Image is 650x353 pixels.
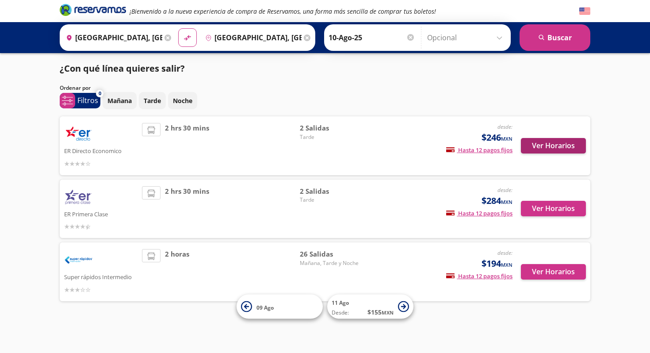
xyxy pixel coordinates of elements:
[579,6,590,17] button: English
[60,84,91,92] p: Ordenar por
[332,299,349,307] span: 11 Ago
[107,96,132,105] p: Mañana
[60,3,126,19] a: Brand Logo
[446,146,512,154] span: Hasta 12 pagos fijos
[446,272,512,280] span: Hasta 12 pagos fijos
[60,93,100,108] button: 0Filtros
[99,90,101,97] span: 0
[60,3,126,16] i: Brand Logo
[327,295,413,319] button: 11 AgoDesde:$155MXN
[332,309,349,317] span: Desde:
[103,92,137,109] button: Mañana
[497,249,512,257] em: desde:
[77,95,98,106] p: Filtros
[237,295,323,319] button: 09 Ago
[165,123,209,169] span: 2 hrs 30 mins
[64,145,138,156] p: ER Directo Economico
[165,186,209,232] span: 2 hrs 30 mins
[329,27,415,49] input: Elegir Fecha
[501,199,512,205] small: MXN
[446,209,512,217] span: Hasta 12 pagos fijos
[520,24,590,51] button: Buscar
[60,62,185,75] p: ¿Con qué línea quieres salir?
[165,249,189,295] span: 2 horas
[521,138,586,153] button: Ver Horarios
[300,249,362,259] span: 26 Salidas
[300,196,362,204] span: Tarde
[144,96,161,105] p: Tarde
[382,309,394,316] small: MXN
[256,303,274,311] span: 09 Ago
[367,307,394,317] span: $ 155
[130,7,436,15] em: ¡Bienvenido a la nueva experiencia de compra de Reservamos, una forma más sencilla de comprar tus...
[62,27,162,49] input: Buscar Origen
[139,92,166,109] button: Tarde
[300,133,362,141] span: Tarde
[202,27,302,49] input: Buscar Destino
[427,27,506,49] input: Opcional
[300,186,362,196] span: 2 Salidas
[482,257,512,270] span: $194
[64,186,93,208] img: ER Primera Clase
[64,123,93,145] img: ER Directo Economico
[64,249,93,271] img: Super rápidos Intermedio
[501,135,512,142] small: MXN
[64,208,138,219] p: ER Primera Clase
[521,201,586,216] button: Ver Horarios
[501,261,512,268] small: MXN
[300,123,362,133] span: 2 Salidas
[482,131,512,144] span: $246
[482,194,512,207] span: $284
[168,92,197,109] button: Noche
[300,259,362,267] span: Mañana, Tarde y Noche
[173,96,192,105] p: Noche
[64,271,138,282] p: Super rápidos Intermedio
[497,186,512,194] em: desde:
[497,123,512,130] em: desde:
[521,264,586,280] button: Ver Horarios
